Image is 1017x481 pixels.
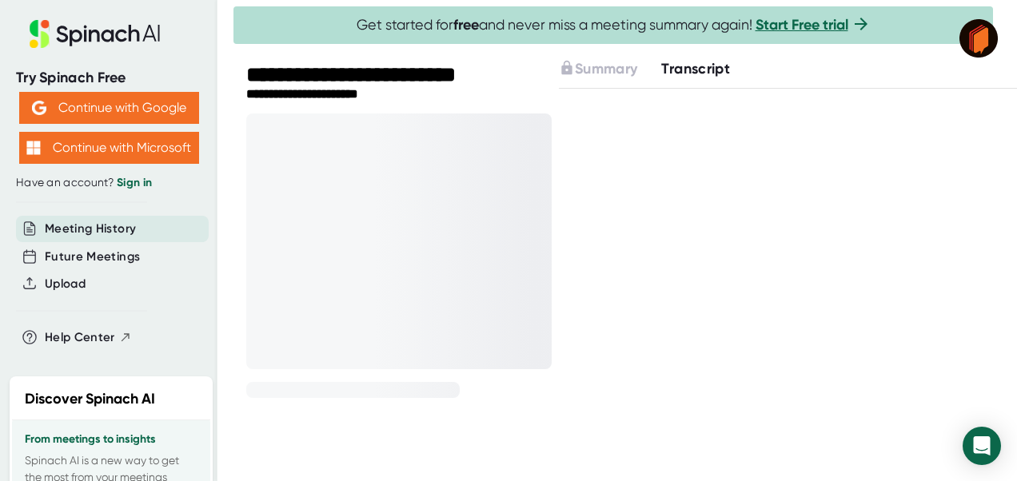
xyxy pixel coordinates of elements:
[32,101,46,115] img: Aehbyd4JwY73AAAAAElFTkSuQmCC
[16,69,201,87] div: Try Spinach Free
[963,427,1001,465] div: Open Intercom Messenger
[45,328,132,347] button: Help Center
[19,132,199,164] button: Continue with Microsoft
[756,16,848,34] a: Start Free trial
[25,433,197,446] h3: From meetings to insights
[559,58,661,80] div: Upgrade to access
[45,220,136,238] button: Meeting History
[575,60,637,78] span: Summary
[661,60,730,78] span: Transcript
[45,328,115,347] span: Help Center
[19,92,199,124] button: Continue with Google
[117,176,152,189] a: Sign in
[45,275,86,293] button: Upload
[559,58,637,80] button: Summary
[16,176,201,190] div: Have an account?
[357,16,871,34] span: Get started for and never miss a meeting summary again!
[45,248,140,266] button: Future Meetings
[661,58,730,80] button: Transcript
[25,388,155,410] h2: Discover Spinach AI
[453,16,479,34] b: free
